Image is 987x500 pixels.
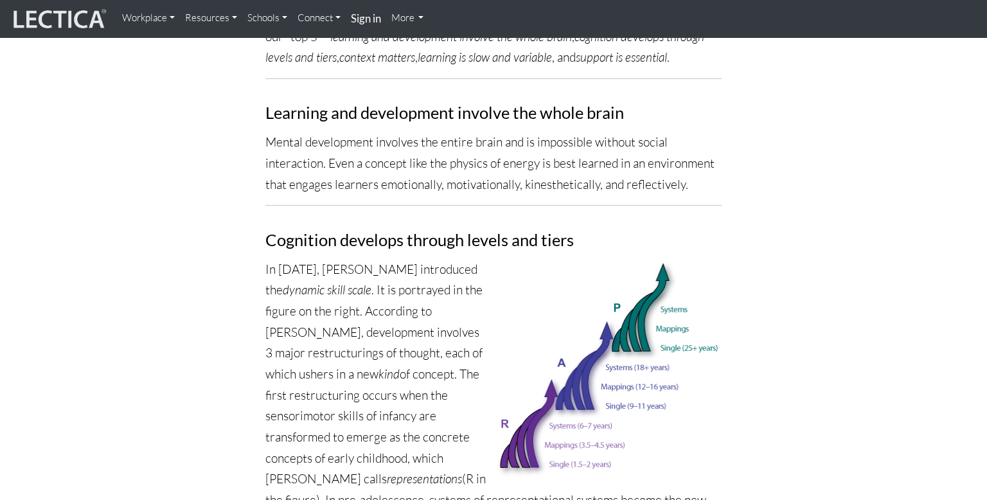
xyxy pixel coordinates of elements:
a: Workplace [117,5,180,31]
a: Sign in [346,5,386,33]
i: context matters [339,49,415,65]
i: kind [378,366,400,382]
h3: Learning and development involve the whole brain [265,103,722,121]
a: Resources [180,5,242,31]
i: learning is slow and variable [418,49,552,65]
a: Schools [242,5,292,31]
i: support is essential [576,49,667,65]
p: Mental development involves the entire brain and is impossible without social interaction. Even a... [265,132,722,195]
strong: Sign in [351,12,381,25]
a: More [386,5,429,31]
i: dynamic skill scale [283,282,371,298]
i: learning and development involve the whole brain [330,29,572,44]
a: Connect [292,5,346,31]
h3: Cognition develops through levels and tiers [265,231,722,249]
img: lecticalive [10,7,107,31]
i: representations [387,471,462,487]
